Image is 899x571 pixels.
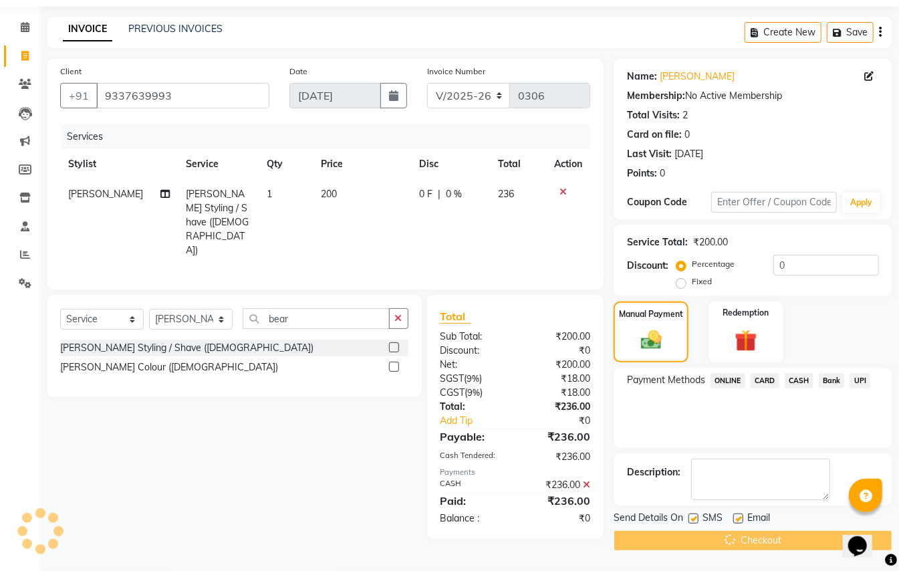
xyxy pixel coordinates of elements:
[259,149,313,179] th: Qty
[490,149,546,179] th: Total
[627,465,680,479] div: Description:
[711,192,837,213] input: Enter Offer / Coupon Code
[627,128,682,142] div: Card on file:
[515,386,600,400] div: ₹18.00
[692,275,712,288] label: Fixed
[723,307,769,319] label: Redemption
[128,23,223,35] a: PREVIOUS INVOICES
[627,147,672,161] div: Last Visit:
[627,89,879,103] div: No Active Membership
[411,149,490,179] th: Disc
[440,372,465,384] span: SGST
[751,373,779,388] span: CARD
[440,310,471,324] span: Total
[430,358,515,372] div: Net:
[614,511,683,528] span: Send Details On
[692,258,735,270] label: Percentage
[430,511,515,526] div: Balance :
[427,66,485,78] label: Invoice Number
[440,467,591,478] div: Payments
[674,147,703,161] div: [DATE]
[430,386,515,400] div: ( )
[627,89,685,103] div: Membership:
[446,187,462,201] span: 0 %
[515,450,600,464] div: ₹236.00
[627,259,668,273] div: Discount:
[819,373,845,388] span: Bank
[419,187,432,201] span: 0 F
[515,429,600,445] div: ₹236.00
[498,188,514,200] span: 236
[321,188,337,200] span: 200
[682,108,688,122] div: 2
[267,188,273,200] span: 1
[627,166,657,181] div: Points:
[430,478,515,492] div: CASH
[430,493,515,509] div: Paid:
[440,386,465,398] span: CGST
[684,128,690,142] div: 0
[467,373,480,384] span: 9%
[68,188,143,200] span: [PERSON_NAME]
[785,373,813,388] span: CASH
[728,327,764,354] img: _gift.svg
[843,518,886,558] iframe: chat widget
[660,166,665,181] div: 0
[850,373,870,388] span: UPI
[430,450,515,464] div: Cash Tendered:
[842,193,880,213] button: Apply
[60,360,278,374] div: [PERSON_NAME] Colour ([DEMOGRAPHIC_DATA])
[619,308,683,320] label: Manual Payment
[515,358,600,372] div: ₹200.00
[515,478,600,492] div: ₹236.00
[745,22,821,43] button: Create New
[60,341,313,355] div: [PERSON_NAME] Styling / Shave ([DEMOGRAPHIC_DATA])
[693,235,728,249] div: ₹200.00
[289,66,307,78] label: Date
[186,188,249,256] span: [PERSON_NAME] Styling / Shave ([DEMOGRAPHIC_DATA])
[747,511,770,528] span: Email
[515,330,600,344] div: ₹200.00
[430,372,515,386] div: ( )
[61,124,600,149] div: Services
[438,187,440,201] span: |
[430,344,515,358] div: Discount:
[515,400,600,414] div: ₹236.00
[529,414,600,428] div: ₹0
[627,195,711,209] div: Coupon Code
[515,344,600,358] div: ₹0
[515,493,600,509] div: ₹236.00
[627,235,688,249] div: Service Total:
[711,373,745,388] span: ONLINE
[60,83,98,108] button: +91
[243,308,390,329] input: Search or Scan
[60,66,82,78] label: Client
[827,22,874,43] button: Save
[430,429,515,445] div: Payable:
[430,330,515,344] div: Sub Total:
[702,511,723,528] span: SMS
[515,372,600,386] div: ₹18.00
[63,17,112,41] a: INVOICE
[627,108,680,122] div: Total Visits:
[96,83,269,108] input: Search by Name/Mobile/Email/Code
[313,149,411,179] th: Price
[546,149,590,179] th: Action
[430,400,515,414] div: Total:
[468,387,481,398] span: 9%
[60,149,178,179] th: Stylist
[627,70,657,84] div: Name:
[627,373,705,387] span: Payment Methods
[660,70,735,84] a: [PERSON_NAME]
[430,414,530,428] a: Add Tip
[178,149,259,179] th: Service
[634,328,668,352] img: _cash.svg
[515,511,600,526] div: ₹0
